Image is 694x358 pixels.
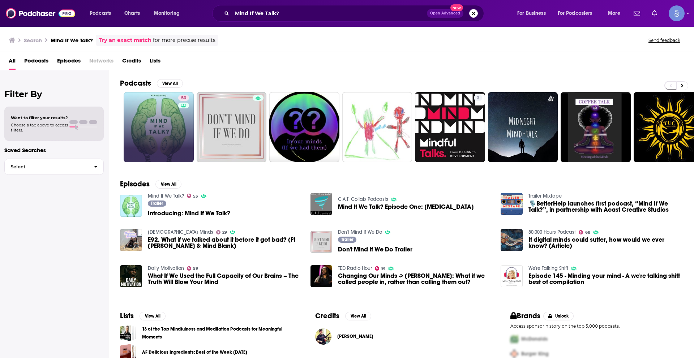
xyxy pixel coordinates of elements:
[148,210,230,216] a: Introducing: Mind If We Talk?
[310,193,333,215] img: Mind If We Talk? Episode One: Cyclothymia
[222,231,227,234] span: 29
[517,8,546,18] span: For Business
[120,229,142,251] a: E92. What if we talked about it before it got bad? (Ft Ally Kelly & Mind Blank)
[120,325,136,341] a: 13 of the Top Mindfulness and Meditation Podcasts for Meaningful Moments
[315,311,371,320] a: CreditsView All
[381,267,385,270] span: 91
[5,164,88,169] span: Select
[11,122,68,133] span: Choose a tab above to access filters.
[142,325,292,341] a: 13 of the Top Mindfulness and Meditation Podcasts for Meaningful Moments
[603,8,629,19] button: open menu
[501,193,523,215] img: 🎙️BetterHelp launches first podcast, “Mind If We Talk?”, in partnership with Acast Creative Studios
[149,8,189,19] button: open menu
[148,237,302,249] a: E92. What if we talked about it before it got bad? (Ft Ally Kelly & Mind Blank)
[99,36,151,44] a: Try an exact match
[122,55,141,70] span: Credits
[120,311,134,320] h2: Lists
[310,265,333,287] img: Changing Our Minds -> Loretta J. Ross: What if we called people in, rather than calling them out?
[338,204,474,210] span: Mind If We Talk? Episode One: [MEDICAL_DATA]
[153,36,215,44] span: for more precise results
[219,5,491,22] div: Search podcasts, credits, & more...
[4,159,104,175] button: Select
[51,37,93,44] h3: Mind If We Talk?
[120,265,142,287] img: What If We Used the Full Capacity of Our Brains – The Truth Will Blow Your Mind
[142,348,247,356] a: AF Delicious Ingredients: Best of the Week [DATE]
[585,231,590,234] span: 68
[528,200,682,213] a: 🎙️BetterHelp launches first podcast, “Mind If We Talk?”, in partnership with Acast Creative Studios
[315,328,331,345] img: Robbie McGuire
[669,5,685,21] img: User Profile
[120,180,150,189] h2: Episodes
[57,55,81,70] span: Episodes
[124,92,194,162] a: 53
[6,7,75,20] img: Podchaser - Follow, Share and Rate Podcasts
[507,332,521,346] img: First Pro Logo
[315,311,339,320] h2: Credits
[120,195,142,217] img: Introducing: Mind If We Talk?
[338,246,412,253] a: Don't Mind If We Do Trailer
[85,8,120,19] button: open menu
[9,55,16,70] a: All
[338,196,388,202] a: C.A.T. Collab Podcasts
[528,237,682,249] a: If digital minds could suffer, how would we ever know? (Article)
[148,273,302,285] a: What If We Used the Full Capacity of Our Brains – The Truth Will Blow Your Mind
[140,312,166,320] button: View All
[181,95,186,102] span: 53
[155,180,181,189] button: View All
[90,8,111,18] span: Podcasts
[345,312,371,320] button: View All
[120,8,144,19] a: Charts
[148,237,302,249] span: E92. What if we talked about it before it got bad? (Ft [PERSON_NAME] & Mind Blank)
[178,95,189,101] a: 53
[543,312,574,320] button: Unlock
[338,265,372,271] a: TED Radio Hour
[338,273,492,285] span: Changing Our Minds -> [PERSON_NAME]: What if we called people in, rather than calling them out?
[150,55,160,70] span: Lists
[124,8,140,18] span: Charts
[608,8,620,18] span: More
[375,266,385,271] a: 91
[501,265,523,287] img: Episode 145 - Minding your mind - A we're talking shift best of compilation
[649,7,660,20] a: Show notifications dropdown
[553,8,603,19] button: open menu
[120,79,151,88] h2: Podcasts
[450,4,463,11] span: New
[528,229,576,235] a: 80,000 Hours Podcast
[89,55,113,70] span: Networks
[501,229,523,251] a: If digital minds could suffer, how would we ever know? (Article)
[669,5,685,21] button: Show profile menu
[148,265,184,271] a: Daily Motivation
[427,9,463,18] button: Open AdvancedNew
[232,8,427,19] input: Search podcasts, credits, & more...
[154,8,180,18] span: Monitoring
[120,180,181,189] a: EpisodesView All
[646,37,682,43] button: Send feedback
[341,237,354,242] span: Trailer
[528,193,562,199] a: Trailer Mixtape
[558,8,592,18] span: For Podcasters
[579,230,590,234] a: 68
[120,79,183,88] a: PodcastsView All
[528,273,682,285] a: Episode 145 - Minding your mind - A we're talking shift best of compilation
[669,5,685,21] span: Logged in as Spiral5-G1
[510,311,540,320] h2: Brands
[11,115,68,120] span: Want to filter your results?
[216,230,227,234] a: 29
[193,195,198,198] span: 53
[120,311,166,320] a: ListsView All
[24,55,48,70] a: Podcasts
[430,12,460,15] span: Open Advanced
